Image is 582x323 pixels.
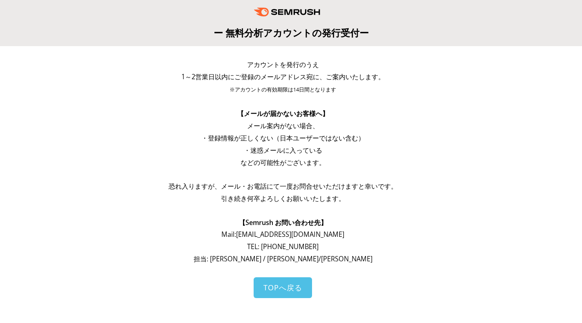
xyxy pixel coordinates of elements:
[247,242,319,251] span: TEL: [PHONE_NUMBER]
[169,182,397,191] span: 恐れ入りますが、メール・お電話にて一度お問合せいただけますと幸いです。
[221,194,345,203] span: 引き続き何卒よろしくお願いいたします。
[230,86,336,93] span: ※アカウントの有効期限は14日間となります
[221,230,344,239] span: Mail: [EMAIL_ADDRESS][DOMAIN_NAME]
[214,26,369,39] span: ー 無料分析アカウントの発行受付ー
[254,277,312,298] a: TOPへ戻る
[237,109,329,118] span: 【メールが届かないお客様へ】
[194,254,372,263] span: 担当: [PERSON_NAME] / [PERSON_NAME]/[PERSON_NAME]
[181,72,385,81] span: 1～2営業日以内にご登録のメールアドレス宛に、ご案内いたします。
[247,121,319,130] span: メール案内がない場合、
[244,146,322,155] span: ・迷惑メールに入っている
[263,283,302,292] span: TOPへ戻る
[239,218,327,227] span: 【Semrush お問い合わせ先】
[241,158,326,167] span: などの可能性がございます。
[201,134,365,143] span: ・登録情報が正しくない（日本ユーザーではない含む）
[247,60,319,69] span: アカウントを発行のうえ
